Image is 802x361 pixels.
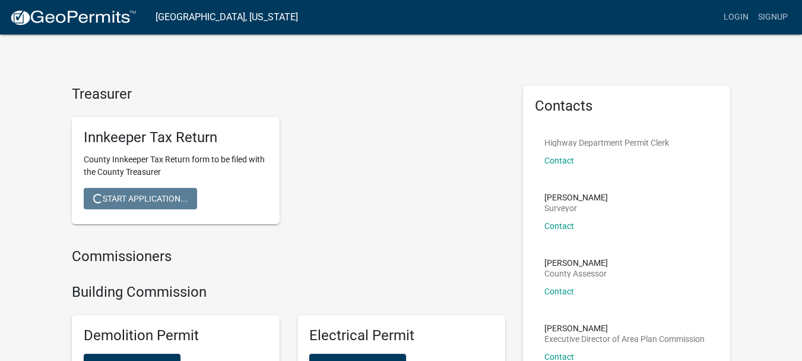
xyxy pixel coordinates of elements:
[535,98,719,115] h5: Contacts
[84,153,268,178] p: County Innkeeper Tax Return form to be filed with the County Treasurer
[72,248,505,265] h4: Commissioners
[544,335,705,343] p: Executive Director of Area Plan Commission
[84,188,197,209] button: Start Application...
[544,204,608,212] p: Surveyor
[84,129,268,146] h5: Innkeeper Tax Return
[544,193,608,202] p: [PERSON_NAME]
[544,221,574,231] a: Contact
[84,327,268,344] h5: Demolition Permit
[309,327,493,344] h5: Electrical Permit
[156,7,298,27] a: [GEOGRAPHIC_DATA], [US_STATE]
[719,6,753,29] a: Login
[544,324,705,332] p: [PERSON_NAME]
[72,284,505,301] h4: Building Commission
[544,269,608,278] p: County Assessor
[544,139,669,147] p: Highway Department Permit Clerk
[753,6,793,29] a: Signup
[93,193,188,203] span: Start Application...
[544,287,574,296] a: Contact
[544,156,574,165] a: Contact
[544,259,608,267] p: [PERSON_NAME]
[72,86,505,103] h4: Treasurer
